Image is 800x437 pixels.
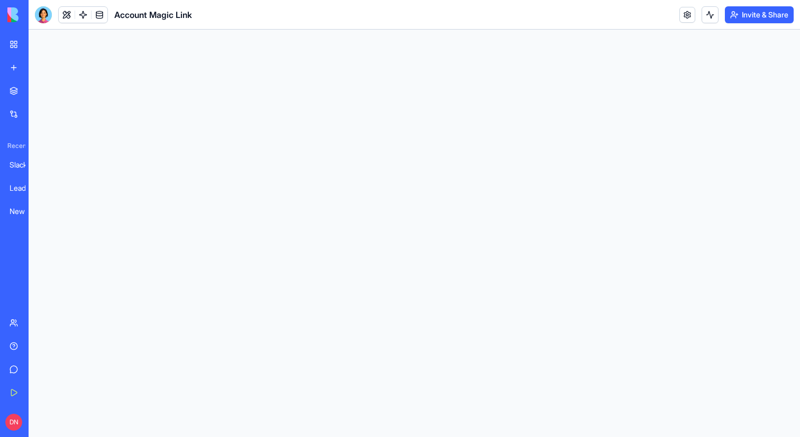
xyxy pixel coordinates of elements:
div: Slack Signup Enricher [10,160,39,170]
span: DN [5,414,22,431]
a: Lead Enrichment Hub [3,178,46,199]
span: Account Magic Link [114,8,192,21]
img: logo [7,7,73,22]
div: Lead Enrichment Hub [10,183,39,193]
div: New App [10,206,39,217]
a: Slack Signup Enricher [3,154,46,175]
button: Invite & Share [725,6,794,23]
a: New App [3,201,46,222]
span: Recent [3,142,25,150]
